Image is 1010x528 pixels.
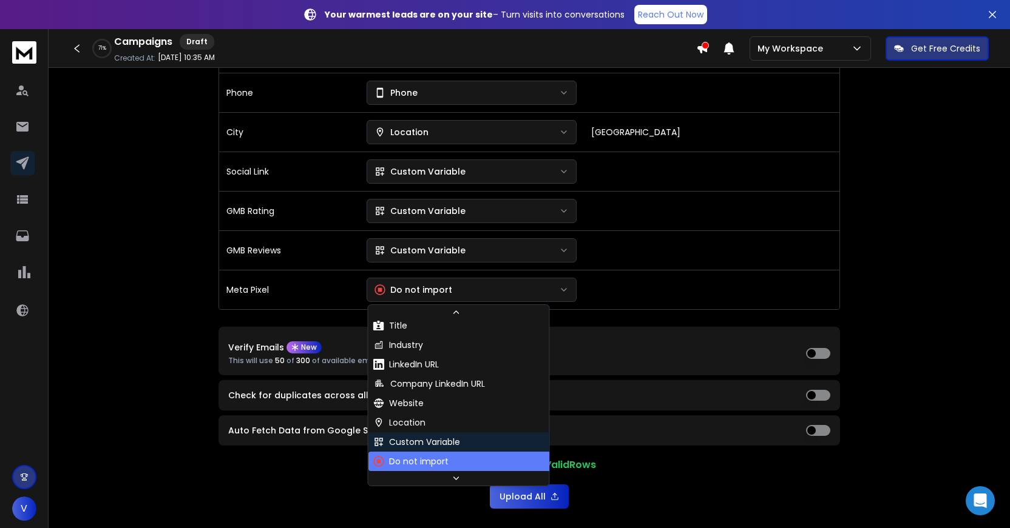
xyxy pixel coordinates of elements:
[219,73,359,112] td: Phone
[375,165,466,178] div: Custom Variable
[275,355,285,366] span: 50
[373,436,460,448] div: Custom Variable
[373,358,439,370] div: LinkedIn URL
[228,426,388,435] label: Auto Fetch Data from Google Sheet
[219,270,359,309] td: Meta Pixel
[911,42,980,55] p: Get Free Credits
[219,112,359,152] td: City
[286,341,322,353] div: New
[373,397,424,409] div: Website
[375,126,429,138] div: Location
[228,391,501,399] label: Check for duplicates across all campaigns in this workspace
[228,356,453,366] p: This will use of of available email verification credits.
[219,191,359,230] td: GMB Rating
[584,112,839,152] td: [GEOGRAPHIC_DATA]
[373,319,407,332] div: Title
[375,205,466,217] div: Custom Variable
[373,339,423,351] div: Industry
[966,486,995,515] div: Open Intercom Messenger
[98,45,106,52] p: 71 %
[12,41,36,64] img: logo
[296,355,310,366] span: 300
[12,496,36,521] span: V
[375,284,452,296] div: Do not import
[114,53,155,63] p: Created At:
[638,8,703,21] p: Reach Out Now
[228,343,284,352] p: Verify Emails
[158,53,215,62] p: [DATE] 10:35 AM
[375,244,466,256] div: Custom Variable
[373,378,485,390] div: Company LinkedIn URL
[757,42,828,55] p: My Workspace
[373,455,449,467] div: Do not import
[325,8,493,21] strong: Your warmest leads are on your site
[180,34,214,50] div: Draft
[490,484,569,509] button: Upload All
[373,416,425,429] div: Location
[375,87,418,99] div: Phone
[219,230,359,270] td: GMB Reviews
[325,8,625,21] p: – Turn visits into conversations
[114,35,172,49] h1: Campaigns
[219,152,359,191] td: Social Link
